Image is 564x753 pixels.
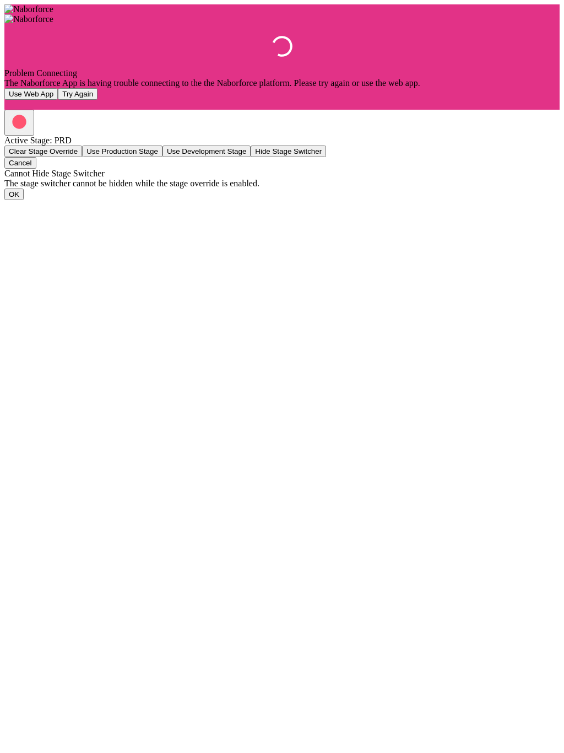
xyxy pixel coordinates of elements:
button: OK [4,189,24,200]
button: Use Web App [4,88,58,100]
div: The stage switcher cannot be hidden while the stage override is enabled. [4,179,560,189]
button: Use Production Stage [82,146,162,157]
button: Use Development Stage [162,146,251,157]
div: Cannot Hide Stage Switcher [4,169,560,179]
button: Cancel [4,157,36,169]
div: Active Stage: PRD [4,136,560,146]
img: Naborforce [4,14,53,24]
div: Problem Connecting [4,68,560,78]
button: Clear Stage Override [4,146,82,157]
button: Hide Stage Switcher [251,146,326,157]
div: The Naborforce App is having trouble connecting to the the Naborforce platform. Please try again ... [4,78,560,88]
img: Naborforce [4,4,53,14]
button: Try Again [58,88,97,100]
